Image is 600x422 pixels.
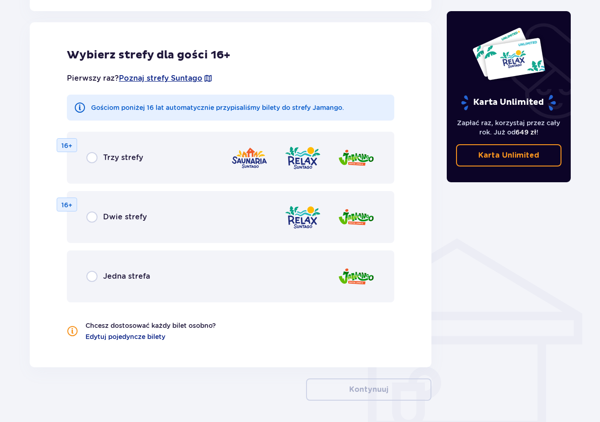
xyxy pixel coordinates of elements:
[103,271,150,281] span: Jedna strefa
[478,150,539,160] p: Karta Unlimited
[85,332,165,341] a: Edytuj pojedyncze bilety
[338,263,375,290] img: Jamango
[61,200,72,210] p: 16+
[61,141,72,150] p: 16+
[67,48,394,62] h2: Wybierz strefy dla gości 16+
[460,95,557,111] p: Karta Unlimited
[515,128,536,136] span: 649 zł
[338,204,375,230] img: Jamango
[338,145,375,171] img: Jamango
[67,73,213,83] p: Pierwszy raz?
[231,145,268,171] img: Saunaria
[119,73,202,83] a: Poznaj strefy Suntago
[306,378,431,401] button: Kontynuuj
[284,204,321,230] img: Relax
[349,384,388,395] p: Kontynuuj
[284,145,321,171] img: Relax
[472,27,546,81] img: Dwie karty całoroczne do Suntago z napisem 'UNLIMITED RELAX', na białym tle z tropikalnymi liśćmi...
[456,144,562,166] a: Karta Unlimited
[91,103,344,112] p: Gościom poniżej 16 lat automatycznie przypisaliśmy bilety do strefy Jamango.
[103,212,147,222] span: Dwie strefy
[456,118,562,137] p: Zapłać raz, korzystaj przez cały rok. Już od !
[103,153,143,163] span: Trzy strefy
[85,321,216,330] p: Chcesz dostosować każdy bilet osobno?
